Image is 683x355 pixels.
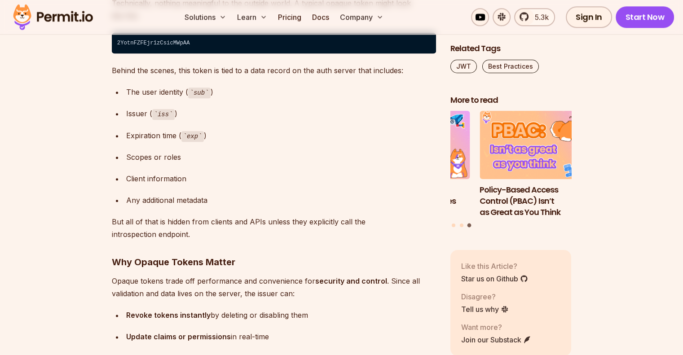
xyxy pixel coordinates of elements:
[188,88,211,98] code: sub
[152,109,175,120] code: iss
[336,8,387,26] button: Company
[274,8,305,26] a: Pricing
[315,276,387,285] strong: security and control
[514,8,555,26] a: 5.3k
[480,111,601,180] img: Policy-Based Access Control (PBAC) Isn’t as Great as You Think
[126,330,436,343] div: in real-time
[452,224,455,227] button: Go to slide 1
[126,86,436,99] div: The user identity ( )
[461,291,509,302] p: Disagree?
[349,111,470,180] img: How to Use JWTs for Authorization: Best Practices and Common Mistakes
[349,111,470,218] li: 2 of 3
[461,273,528,284] a: Star us on Github
[126,129,436,142] div: Expiration time ( )
[112,64,436,77] p: Behind the scenes, this token is tied to a data record on the auth server that includes:
[9,2,97,32] img: Permit logo
[482,60,539,73] a: Best Practices
[450,95,572,106] h2: More to read
[450,60,477,73] a: JWT
[480,111,601,218] li: 3 of 3
[181,8,230,26] button: Solutions
[126,107,436,120] div: Issuer ( )
[566,6,612,28] a: Sign In
[181,131,204,142] code: exp
[461,261,528,272] p: Like this Article?
[126,309,436,321] div: by deleting or disabling them
[308,8,333,26] a: Docs
[349,184,470,218] h3: How to Use JWTs for Authorization: Best Practices and Common Mistakes
[126,151,436,163] div: Scopes or roles
[112,215,436,241] p: But all of that is hidden from clients and APIs unless they explicitly call the introspection end...
[126,332,231,341] strong: Update claims or permissions
[450,43,572,54] h2: Related Tags
[616,6,674,28] a: Start Now
[234,8,271,26] button: Learn
[112,257,235,267] strong: Why Opaque Tokens Matter
[461,304,509,315] a: Tell us why
[126,172,436,185] div: Client information
[112,275,436,300] p: Opaque tokens trade off performance and convenience for . Since all validation and data lives on ...
[461,322,531,333] p: Want more?
[349,111,470,218] a: How to Use JWTs for Authorization: Best Practices and Common MistakesHow to Use JWTs for Authoriz...
[461,334,531,345] a: Join our Substack
[529,12,549,22] span: 5.3k
[480,184,601,218] h3: Policy-Based Access Control (PBAC) Isn’t as Great as You Think
[450,111,572,229] div: Posts
[467,224,471,228] button: Go to slide 3
[126,311,211,320] strong: Revoke tokens instantly
[126,194,436,206] div: Any additional metadata
[460,224,463,227] button: Go to slide 2
[112,33,436,53] code: 2YotnFZFEjr1zCsicMWpAA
